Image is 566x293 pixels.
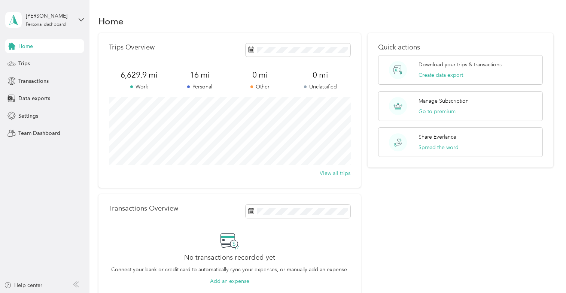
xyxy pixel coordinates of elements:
button: Help center [4,281,42,289]
div: [PERSON_NAME] [26,12,73,20]
span: 16 mi [170,70,230,80]
span: 6,629.9 mi [109,70,169,80]
button: Add an expense [210,277,249,285]
p: Other [230,83,290,91]
p: Trips Overview [109,43,155,51]
h1: Home [98,17,124,25]
span: Team Dashboard [18,129,60,137]
span: 0 mi [230,70,290,80]
span: Settings [18,112,38,120]
span: Transactions [18,77,49,85]
p: Connect your bank or credit card to automatically sync your expenses, or manually add an expense. [111,266,349,274]
p: Transactions Overview [109,205,178,212]
button: Spread the word [419,144,459,151]
div: Personal dashboard [26,22,66,27]
h2: No transactions recorded yet [184,254,275,262]
button: View all trips [320,169,350,177]
span: 0 mi [290,70,350,80]
iframe: Everlance-gr Chat Button Frame [524,251,566,293]
button: Go to premium [419,108,456,115]
span: Data exports [18,94,50,102]
button: Create data export [419,71,463,79]
p: Manage Subscription [419,97,469,105]
p: Work [109,83,169,91]
span: Home [18,42,33,50]
p: Download your trips & transactions [419,61,502,69]
p: Share Everlance [419,133,456,141]
span: Trips [18,60,30,67]
p: Unclassified [290,83,350,91]
p: Quick actions [378,43,543,51]
p: Personal [170,83,230,91]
